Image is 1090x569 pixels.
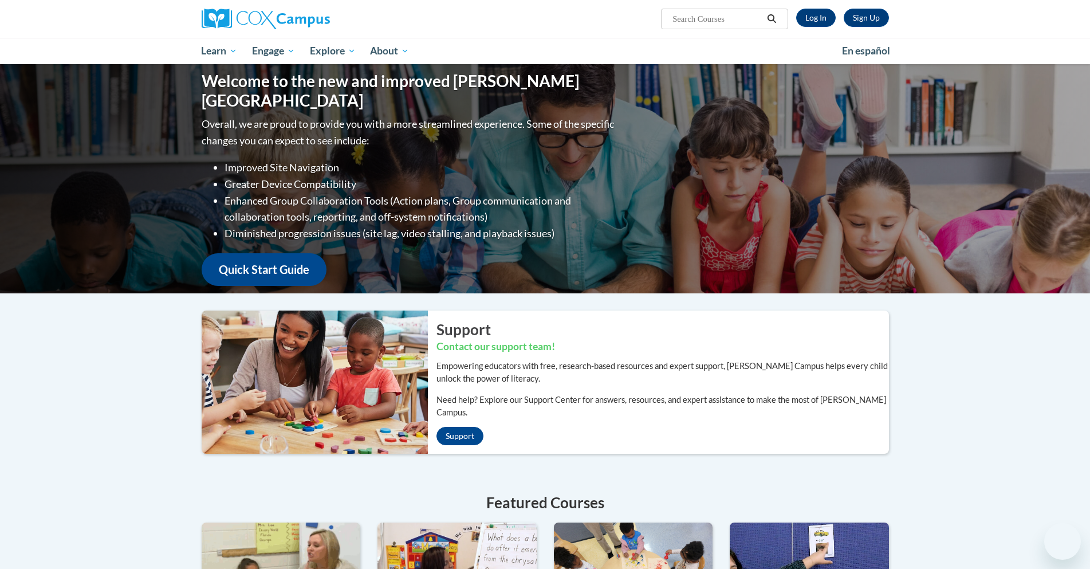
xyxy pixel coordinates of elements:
[842,45,890,57] span: En español
[245,38,302,64] a: Engage
[370,44,409,58] span: About
[202,72,617,110] h1: Welcome to the new and improved [PERSON_NAME][GEOGRAPHIC_DATA]
[844,9,889,27] a: Register
[302,38,363,64] a: Explore
[436,340,889,354] h3: Contact our support team!
[763,12,780,26] button: Search
[201,44,237,58] span: Learn
[202,9,330,29] img: Cox Campus
[671,12,763,26] input: Search Courses
[363,38,416,64] a: About
[1044,523,1081,560] iframe: Button to launch messaging window
[184,38,906,64] div: Main menu
[436,394,889,419] p: Need help? Explore our Support Center for answers, resources, and expert assistance to make the m...
[225,193,617,226] li: Enhanced Group Collaboration Tools (Action plans, Group communication and collaboration tools, re...
[225,159,617,176] li: Improved Site Navigation
[194,38,245,64] a: Learn
[835,39,898,63] a: En español
[202,9,419,29] a: Cox Campus
[202,253,326,286] a: Quick Start Guide
[193,311,428,454] img: ...
[225,176,617,193] li: Greater Device Compatibility
[796,9,836,27] a: Log In
[310,44,356,58] span: Explore
[202,492,889,514] h4: Featured Courses
[225,225,617,242] li: Diminished progression issues (site lag, video stalling, and playback issues)
[436,427,483,445] a: Support
[436,319,889,340] h2: Support
[202,116,617,149] p: Overall, we are proud to provide you with a more streamlined experience. Some of the specific cha...
[252,44,295,58] span: Engage
[436,360,889,385] p: Empowering educators with free, research-based resources and expert support, [PERSON_NAME] Campus...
